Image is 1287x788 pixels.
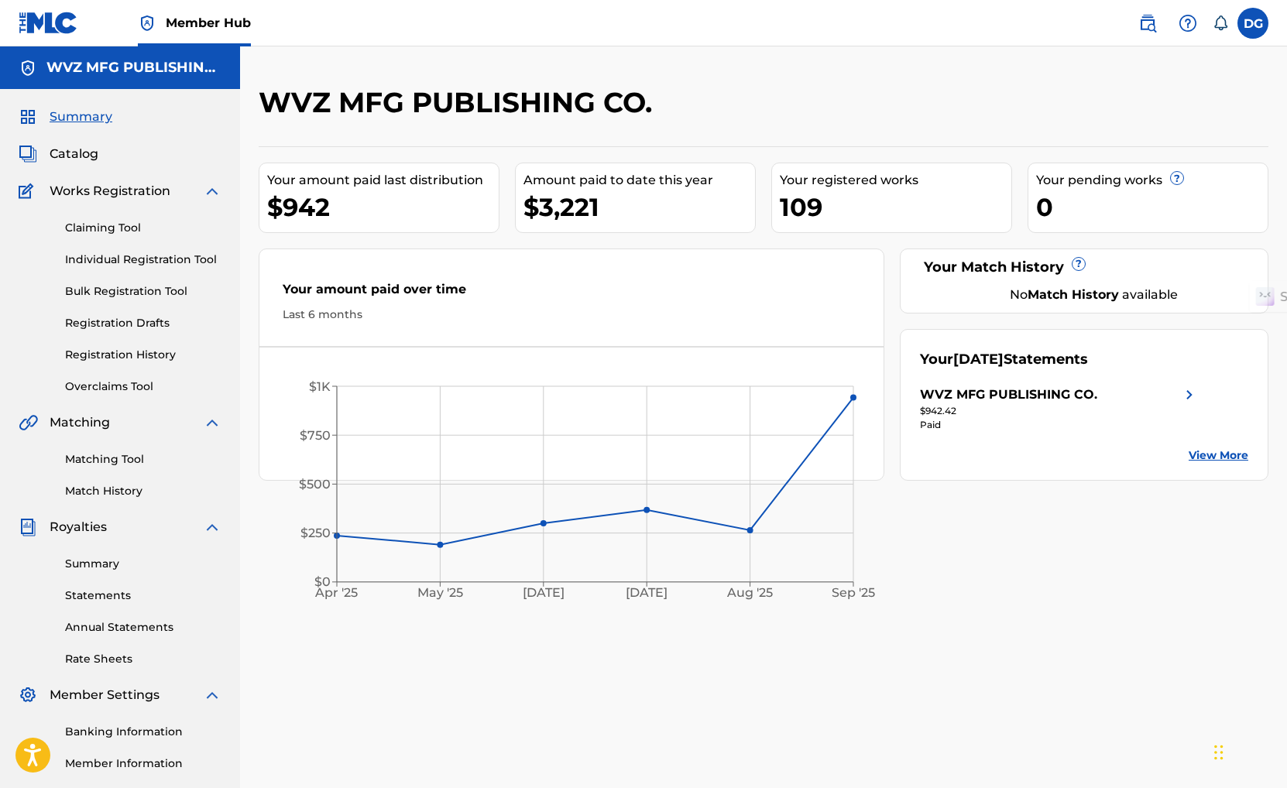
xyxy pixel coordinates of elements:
[46,59,221,77] h5: WVZ MFG PUBLISHING CO.
[417,585,463,600] tspan: May '25
[65,252,221,268] a: Individual Registration Tool
[259,85,660,120] h2: WVZ MFG PUBLISHING CO.
[50,518,107,536] span: Royalties
[1213,15,1228,31] div: Notifications
[203,182,221,200] img: expand
[65,755,221,772] a: Member Information
[19,145,37,163] img: Catalog
[203,686,221,704] img: expand
[203,518,221,536] img: expand
[300,428,331,443] tspan: $750
[65,483,221,499] a: Match History
[267,190,499,224] div: $942
[1036,171,1268,190] div: Your pending works
[920,385,1199,432] a: WVZ MFG PUBLISHING CO.right chevron icon$942.42Paid
[50,413,110,432] span: Matching
[65,347,221,363] a: Registration History
[832,585,875,600] tspan: Sep '25
[523,190,755,224] div: $3,221
[50,686,160,704] span: Member Settings
[65,220,221,236] a: Claiming Tool
[314,574,331,589] tspan: $0
[50,145,98,163] span: Catalog
[65,651,221,667] a: Rate Sheets
[19,413,38,432] img: Matching
[65,588,221,604] a: Statements
[19,518,37,536] img: Royalties
[1138,14,1157,33] img: search
[1132,8,1163,39] a: Public Search
[19,108,112,126] a: SummarySummary
[19,12,78,34] img: MLC Logo
[1180,385,1199,404] img: right chevron icon
[1072,258,1085,270] span: ?
[1189,447,1248,464] a: View More
[523,171,755,190] div: Amount paid to date this year
[19,145,98,163] a: CatalogCatalog
[65,283,221,300] a: Bulk Registration Tool
[65,379,221,395] a: Overclaims Tool
[65,724,221,740] a: Banking Information
[953,351,1004,368] span: [DATE]
[1172,8,1203,39] div: Help
[50,182,170,200] span: Works Registration
[726,585,773,600] tspan: Aug '25
[1237,8,1268,39] div: User Menu
[299,477,331,492] tspan: $500
[1210,714,1287,788] iframe: Chat Widget
[138,14,156,33] img: Top Rightsholder
[920,418,1199,432] div: Paid
[920,349,1088,370] div: Your Statements
[65,556,221,572] a: Summary
[920,257,1249,278] div: Your Match History
[626,585,668,600] tspan: [DATE]
[523,585,565,600] tspan: [DATE]
[920,404,1199,418] div: $942.42
[283,280,860,307] div: Your amount paid over time
[65,619,221,636] a: Annual Statements
[1244,530,1287,655] iframe: Resource Center
[309,379,331,394] tspan: $1K
[19,182,39,200] img: Works Registration
[283,307,860,323] div: Last 6 months
[203,413,221,432] img: expand
[1036,190,1268,224] div: 0
[780,190,1011,224] div: 109
[300,526,331,540] tspan: $250
[19,59,37,77] img: Accounts
[1214,729,1224,776] div: Drag
[19,686,37,704] img: Member Settings
[166,14,251,32] span: Member Hub
[50,108,112,126] span: Summary
[65,451,221,468] a: Matching Tool
[315,585,359,600] tspan: Apr '25
[267,171,499,190] div: Your amount paid last distribution
[1171,172,1183,184] span: ?
[920,385,1097,404] div: WVZ MFG PUBLISHING CO.
[780,171,1011,190] div: Your registered works
[939,286,1249,304] div: No available
[65,315,221,331] a: Registration Drafts
[1179,14,1197,33] img: help
[19,108,37,126] img: Summary
[1028,287,1119,302] strong: Match History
